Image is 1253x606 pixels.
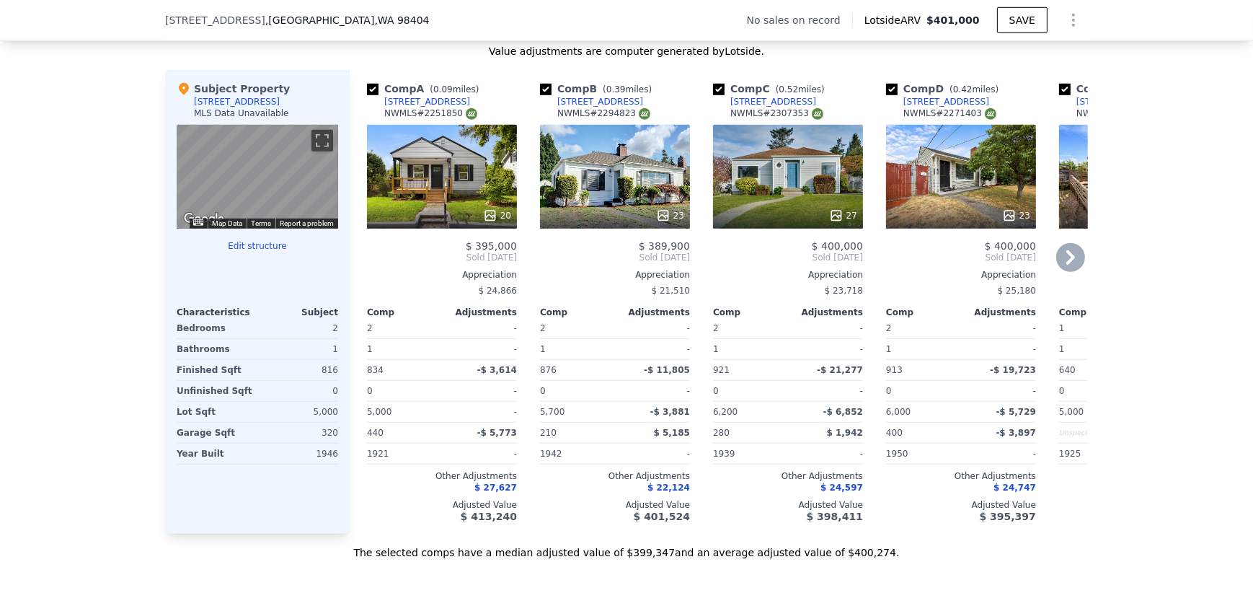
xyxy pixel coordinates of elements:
div: Unfinished Sqft [177,381,254,401]
a: [STREET_ADDRESS] [367,96,470,107]
span: , WA 98404 [374,14,429,26]
div: Adjusted Value [713,499,863,511]
span: 1 [1059,323,1065,333]
span: 0 [713,386,719,396]
div: Map [177,125,338,229]
div: 816 [260,360,338,380]
div: NWMLS # 2231694 [1076,107,1169,120]
div: 1 [260,339,338,359]
div: 1946 [260,444,338,464]
a: Report a problem [280,219,334,227]
div: Adjustments [961,307,1036,318]
div: Other Adjustments [713,470,863,482]
span: $ 400,000 [812,240,863,252]
div: Bedrooms [177,318,254,338]
div: Appreciation [1059,269,1209,281]
div: 23 [656,208,684,223]
div: Adjustments [442,307,517,318]
span: 921 [713,365,730,375]
div: [STREET_ADDRESS] [557,96,643,107]
div: - [618,444,690,464]
div: - [791,339,863,359]
img: NWMLS Logo [985,108,996,120]
div: - [791,318,863,338]
button: Edit structure [177,240,338,252]
span: -$ 5,773 [477,428,517,438]
div: Comp [540,307,615,318]
span: 400 [886,428,903,438]
div: - [445,339,517,359]
div: Adjustments [788,307,863,318]
span: 0.52 [779,84,798,95]
div: - [964,318,1036,338]
span: 210 [540,428,557,438]
span: $401,000 [926,14,980,26]
div: NWMLS # 2271403 [903,107,996,120]
div: Unspecified [1059,423,1131,443]
img: NWMLS Logo [466,108,477,120]
span: 280 [713,428,730,438]
div: Adjusted Value [1059,499,1209,511]
div: Adjusted Value [886,499,1036,511]
div: NWMLS # 2251850 [384,107,477,120]
div: 320 [260,423,338,443]
span: -$ 19,723 [990,365,1036,375]
div: Street View [177,125,338,229]
div: Comp C [713,82,831,96]
div: NWMLS # 2294823 [557,107,650,120]
a: [STREET_ADDRESS] [886,96,989,107]
a: [STREET_ADDRESS] [713,96,816,107]
div: - [791,381,863,401]
div: 1 [540,339,612,359]
span: [STREET_ADDRESS] [165,13,265,27]
div: 1921 [367,444,439,464]
div: Characteristics [177,307,257,318]
span: 913 [886,365,903,375]
span: $ 1,942 [827,428,863,438]
div: Bathrooms [177,339,254,359]
div: 2 [260,318,338,338]
span: 6,200 [713,407,738,417]
span: $ 395,397 [980,511,1036,522]
span: $ 27,627 [474,483,517,493]
div: 0 [260,381,338,401]
span: 876 [540,365,557,375]
span: 2 [886,323,892,333]
div: [STREET_ADDRESS] [903,96,989,107]
div: NWMLS # 2307353 [730,107,823,120]
span: $ 400,000 [985,240,1036,252]
span: 6,000 [886,407,911,417]
div: - [445,402,517,422]
span: -$ 6,852 [823,407,863,417]
button: Map Data [212,219,242,229]
div: Appreciation [540,269,690,281]
div: Adjusted Value [540,499,690,511]
span: 2 [367,323,373,333]
div: 1 [713,339,785,359]
div: Comp D [886,82,1004,96]
div: - [445,381,517,401]
div: - [445,318,517,338]
img: Google [180,210,228,229]
span: 0 [540,386,546,396]
button: Show Options [1059,6,1088,35]
img: NWMLS Logo [812,108,823,120]
div: - [964,381,1036,401]
span: Sold [DATE] [713,252,863,263]
div: - [618,339,690,359]
div: The selected comps have a median adjusted value of $399,347 and an average adjusted value of $400... [165,534,1088,560]
span: -$ 11,805 [644,365,690,375]
div: Finished Sqft [177,360,254,380]
div: - [618,381,690,401]
span: -$ 3,614 [477,365,517,375]
span: Sold [DATE] [367,252,517,263]
span: Sold [DATE] [886,252,1036,263]
div: Other Adjustments [1059,470,1209,482]
span: 0 [1059,386,1065,396]
div: 1 [367,339,439,359]
div: 1 [1059,339,1131,359]
div: - [964,444,1036,464]
div: Other Adjustments [886,470,1036,482]
span: 2 [713,323,719,333]
span: 834 [367,365,384,375]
